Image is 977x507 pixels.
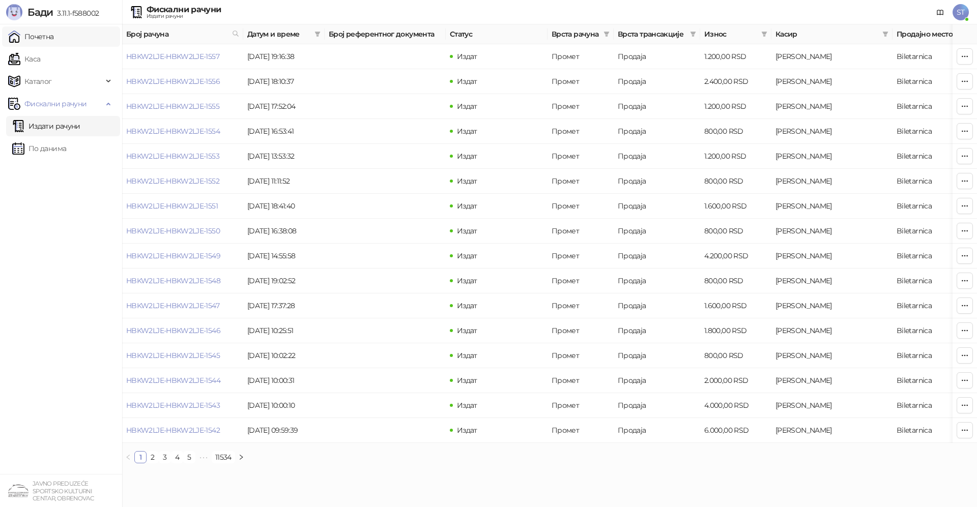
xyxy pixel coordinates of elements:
[159,452,170,463] a: 3
[126,201,218,211] a: HBKW2LJE-HBKW2LJE-1551
[243,169,325,194] td: [DATE] 11:11:52
[122,44,243,69] td: HBKW2LJE-HBKW2LJE-1557
[126,401,220,410] a: HBKW2LJE-HBKW2LJE-1543
[8,26,54,47] a: Почетна
[700,219,771,244] td: 800,00 RSD
[614,44,700,69] td: Продаја
[457,376,477,385] span: Издат
[548,343,614,368] td: Промет
[771,194,893,219] td: Sanda Tomic
[618,28,686,40] span: Врста трансакције
[601,26,612,42] span: filter
[235,451,247,463] li: Следећа страна
[122,219,243,244] td: HBKW2LJE-HBKW2LJE-1550
[771,219,893,244] td: Sanda Tomic
[243,94,325,119] td: [DATE] 17:52:04
[700,244,771,269] td: 4.200,00 RSD
[548,169,614,194] td: Промет
[614,418,700,443] td: Продаја
[700,94,771,119] td: 1.200,00 RSD
[147,451,159,463] li: 2
[235,451,247,463] button: right
[24,71,52,92] span: Каталог
[457,127,477,136] span: Издат
[457,251,477,260] span: Издат
[457,52,477,61] span: Издат
[243,293,325,318] td: [DATE] 17:37:28
[548,24,614,44] th: Врста рачуна
[548,69,614,94] td: Промет
[446,24,548,44] th: Статус
[700,69,771,94] td: 2.400,00 RSD
[771,24,893,44] th: Касир
[548,393,614,418] td: Промет
[126,102,219,111] a: HBKW2LJE-HBKW2LJE-1555
[27,6,53,18] span: Бади
[457,301,477,310] span: Издат
[771,244,893,269] td: Sanda Tomic
[126,77,220,86] a: HBKW2LJE-HBKW2LJE-1556
[243,44,325,69] td: [DATE] 19:16:38
[457,401,477,410] span: Издат
[126,152,219,161] a: HBKW2LJE-HBKW2LJE-1553
[614,169,700,194] td: Продаја
[548,194,614,219] td: Промет
[126,176,219,186] a: HBKW2LJE-HBKW2LJE-1552
[688,26,698,42] span: filter
[457,77,477,86] span: Издат
[771,393,893,418] td: Sandra Ristic
[700,318,771,343] td: 1.800,00 RSD
[243,418,325,443] td: [DATE] 09:59:39
[700,343,771,368] td: 800,00 RSD
[126,127,220,136] a: HBKW2LJE-HBKW2LJE-1554
[195,451,212,463] span: •••
[126,52,219,61] a: HBKW2LJE-HBKW2LJE-1557
[8,49,40,69] a: Каса
[126,426,220,435] a: HBKW2LJE-HBKW2LJE-1542
[126,226,220,235] a: HBKW2LJE-HBKW2LJE-1550
[548,219,614,244] td: Промет
[24,94,87,114] span: Фискални рачуни
[548,269,614,293] td: Промет
[614,219,700,244] td: Продаја
[604,31,610,37] span: filter
[243,269,325,293] td: [DATE] 19:02:52
[614,244,700,269] td: Продаја
[33,480,94,502] small: JAVNO PREDUZEĆE SPORTSKO KULTURNI CENTAR, OBRENOVAC
[761,31,767,37] span: filter
[243,318,325,343] td: [DATE] 10:25:51
[548,44,614,69] td: Промет
[457,276,477,285] span: Издат
[243,219,325,244] td: [DATE] 16:38:08
[159,451,171,463] li: 3
[243,393,325,418] td: [DATE] 10:00:10
[122,451,134,463] button: left
[614,368,700,393] td: Продаја
[690,31,696,37] span: filter
[552,28,599,40] span: Врста рачуна
[314,31,321,37] span: filter
[171,452,183,463] a: 4
[243,368,325,393] td: [DATE] 10:00:31
[243,69,325,94] td: [DATE] 18:10:37
[126,276,220,285] a: HBKW2LJE-HBKW2LJE-1548
[122,418,243,443] td: HBKW2LJE-HBKW2LJE-1542
[243,119,325,144] td: [DATE] 16:53:41
[771,94,893,119] td: Sanda Tomic
[122,244,243,269] td: HBKW2LJE-HBKW2LJE-1549
[325,24,446,44] th: Број референтног документа
[548,144,614,169] td: Промет
[135,452,146,463] a: 1
[122,318,243,343] td: HBKW2LJE-HBKW2LJE-1546
[704,28,757,40] span: Износ
[147,452,158,463] a: 2
[700,269,771,293] td: 800,00 RSD
[126,251,220,260] a: HBKW2LJE-HBKW2LJE-1549
[614,343,700,368] td: Продаја
[614,94,700,119] td: Продаја
[700,144,771,169] td: 1.200,00 RSD
[457,102,477,111] span: Издат
[6,4,22,20] img: Logo
[614,269,700,293] td: Продаја
[771,368,893,393] td: Sandra Ristic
